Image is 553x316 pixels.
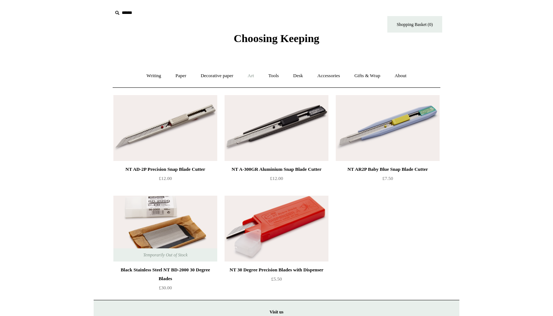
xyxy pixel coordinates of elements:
span: Choosing Keeping [234,32,319,44]
span: £5.50 [271,276,282,282]
span: £30.00 [159,285,172,290]
img: NT AR2P Baby Blue Snap Blade Cutter [336,95,440,161]
span: Temporarily Out of Stock [136,248,195,262]
div: NT AR2P Baby Blue Snap Blade Cutter [338,165,438,174]
a: About [388,66,413,86]
a: Desk [287,66,310,86]
div: Black Stainless Steel NT BD-2000 30 Degree Blades [115,266,215,283]
strong: Visit us [270,309,283,315]
a: NT A-300GR Aluminium Snap Blade Cutter NT A-300GR Aluminium Snap Blade Cutter [225,95,328,161]
a: NT A-300GR Aluminium Snap Blade Cutter £12.00 [225,165,328,195]
a: Writing [140,66,168,86]
a: Tools [262,66,286,86]
a: NT AR2P Baby Blue Snap Blade Cutter £7.50 [336,165,440,195]
div: NT A-300GR Aluminium Snap Blade Cutter [226,165,327,174]
a: NT AR2P Baby Blue Snap Blade Cutter NT AR2P Baby Blue Snap Blade Cutter [336,95,440,161]
a: NT 30 Degree Precision Blades with Dispenser £5.50 [225,266,328,296]
a: Black Stainless Steel NT BD-2000 30 Degree Blades £30.00 [113,266,217,296]
img: Black Stainless Steel NT BD-2000 30 Degree Blades [113,196,217,262]
a: Choosing Keeping [234,38,319,43]
img: NT AD-2P Precision Snap Blade Cutter [113,95,217,161]
div: NT AD-2P Precision Snap Blade Cutter [115,165,215,174]
a: Gifts & Wrap [348,66,387,86]
img: NT 30 Degree Precision Blades with Dispenser [225,196,328,262]
a: Shopping Basket (0) [387,16,442,33]
a: NT AD-2P Precision Snap Blade Cutter £12.00 [113,165,217,195]
span: £7.50 [382,176,393,181]
div: NT 30 Degree Precision Blades with Dispenser [226,266,327,274]
a: Decorative paper [194,66,240,86]
span: £12.00 [159,176,172,181]
a: Black Stainless Steel NT BD-2000 30 Degree Blades Black Stainless Steel NT BD-2000 30 Degree Blad... [113,196,217,262]
a: Paper [169,66,193,86]
span: £12.00 [270,176,283,181]
a: NT AD-2P Precision Snap Blade Cutter NT AD-2P Precision Snap Blade Cutter [113,95,217,161]
img: NT A-300GR Aluminium Snap Blade Cutter [225,95,328,161]
a: Accessories [311,66,347,86]
a: NT 30 Degree Precision Blades with Dispenser NT 30 Degree Precision Blades with Dispenser [225,196,328,262]
a: Art [241,66,260,86]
